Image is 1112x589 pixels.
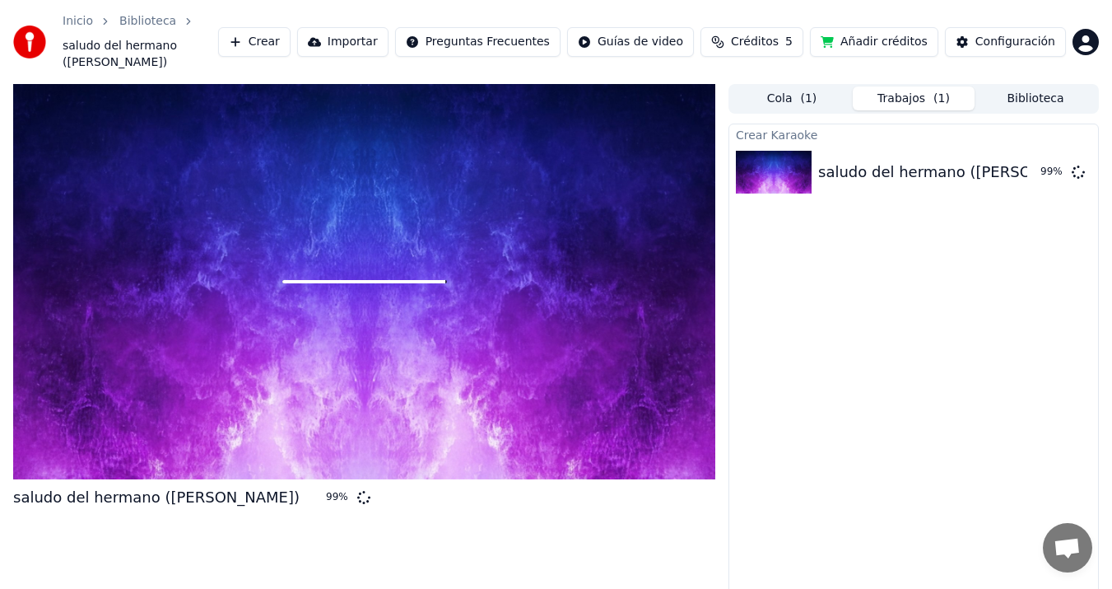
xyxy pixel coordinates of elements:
button: Preguntas Frecuentes [395,27,561,57]
button: Biblioteca [975,86,1096,110]
button: Crear [218,27,291,57]
div: saludo del hermano ([PERSON_NAME]) [13,486,300,509]
img: youka [13,26,46,58]
button: Trabajos [853,86,975,110]
a: Open chat [1043,523,1092,573]
button: Añadir créditos [810,27,938,57]
div: Crear Karaoke [729,124,1098,144]
button: Créditos5 [700,27,803,57]
span: 5 [785,34,793,50]
div: 99 % [1040,166,1065,179]
span: Créditos [731,34,779,50]
span: ( 1 ) [933,91,950,107]
div: 99 % [326,491,351,504]
span: saludo del hermano ([PERSON_NAME]) [63,38,218,71]
button: Cola [731,86,853,110]
div: saludo del hermano ([PERSON_NAME]) [818,161,1105,184]
span: ( 1 ) [800,91,817,107]
div: Configuración [975,34,1055,50]
a: Inicio [63,13,93,30]
button: Importar [297,27,389,57]
a: Biblioteca [119,13,176,30]
button: Configuración [945,27,1066,57]
button: Guías de video [567,27,694,57]
nav: breadcrumb [63,13,218,71]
